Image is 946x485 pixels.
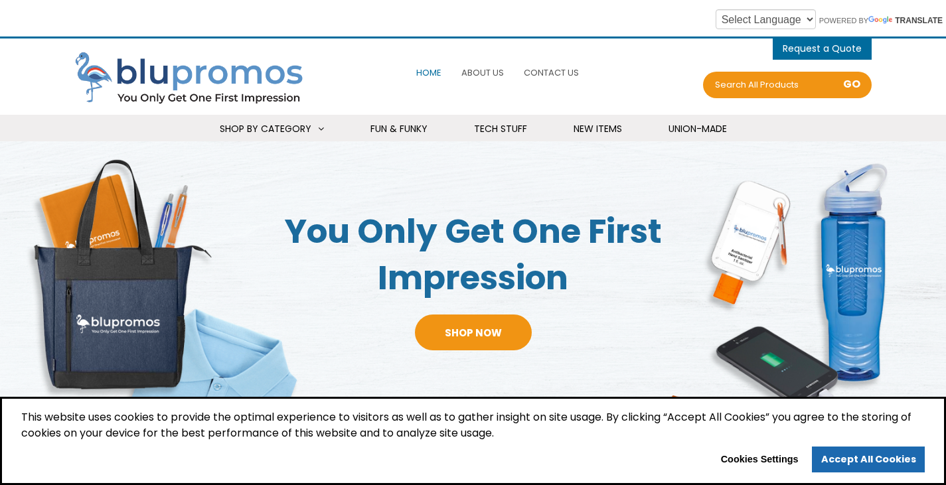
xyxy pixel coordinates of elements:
span: Shop By Category [220,122,311,135]
a: Shop Now [415,314,532,350]
a: allow cookies [812,447,925,473]
span: About Us [461,66,504,79]
span: Tech Stuff [474,122,527,135]
span: This website uses cookies to provide the optimal experience to visitors as well as to gather insi... [21,409,925,447]
span: Contact Us [524,66,579,79]
div: Powered by [706,7,943,32]
a: Fun & Funky [354,115,444,143]
a: Contact Us [520,58,582,87]
span: New Items [574,122,622,135]
button: Cookies Settings [712,449,807,470]
button: items - Cart [783,38,862,58]
span: You Only Get One First Impression [236,208,710,301]
span: items - Cart [783,42,862,58]
a: Shop By Category [203,115,341,143]
img: Google Translate [868,16,895,25]
a: About Us [458,58,507,87]
span: Union-Made [669,122,727,135]
select: Language Translate Widget [716,9,816,29]
a: New Items [557,115,639,143]
img: Blupromos LLC's Logo [75,52,314,106]
a: Translate [868,16,943,25]
a: Home [413,58,445,87]
a: Tech Stuff [457,115,544,143]
span: Home [416,66,441,79]
a: Union-Made [652,115,744,143]
span: Fun & Funky [370,122,428,135]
